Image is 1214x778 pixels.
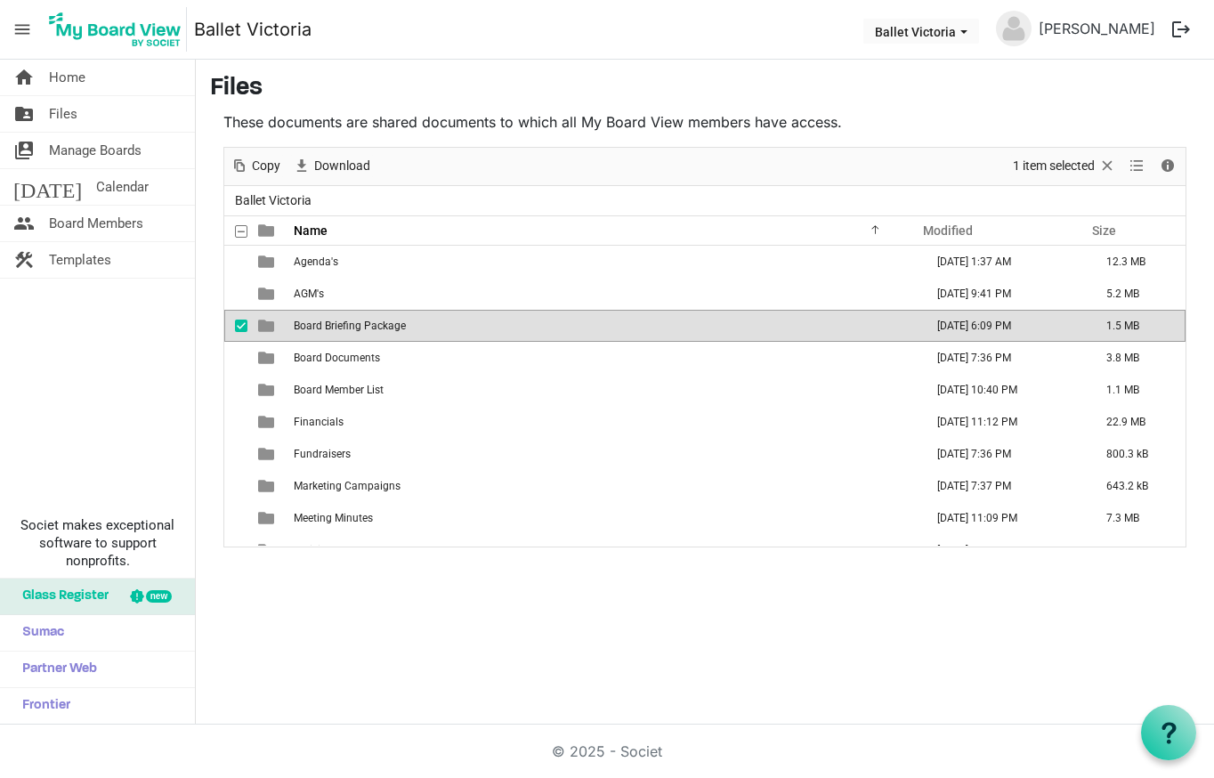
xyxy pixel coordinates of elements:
span: Societ makes exceptional software to support nonprofits. [8,516,187,570]
td: Fundraisers is template cell column header Name [288,438,919,470]
span: Sumac [13,615,64,651]
button: Copy [228,155,284,177]
span: Manage Boards [49,133,142,168]
span: Board Member List [294,384,384,396]
span: home [13,60,35,95]
a: My Board View Logo [44,7,194,52]
td: 3.8 MB is template cell column header Size [1088,342,1186,374]
td: is template cell column header type [247,374,288,406]
span: Financials [294,416,344,428]
span: Download [312,155,372,177]
td: is template cell column header type [247,470,288,502]
td: 3.9 MB is template cell column header Size [1088,534,1186,566]
span: construction [13,242,35,278]
button: logout [1162,11,1200,48]
td: checkbox [224,310,247,342]
td: November 12, 2024 7:36 PM column header Modified [919,342,1088,374]
td: checkbox [224,438,247,470]
td: checkbox [224,246,247,278]
span: menu [5,12,39,46]
button: Download [290,155,374,177]
td: 800.3 kB is template cell column header Size [1088,438,1186,470]
td: February 01, 2022 6:09 PM column header Modified [919,310,1088,342]
td: checkbox [224,470,247,502]
span: [DATE] [13,169,82,205]
td: Policies is template cell column header Name [288,534,919,566]
td: checkbox [224,502,247,534]
img: no-profile-picture.svg [996,11,1032,46]
td: 22.9 MB is template cell column header Size [1088,406,1186,438]
td: Meeting Minutes is template cell column header Name [288,502,919,534]
span: Calendar [96,169,149,205]
span: folder_shared [13,96,35,132]
div: Download [287,148,376,185]
td: 12.3 MB is template cell column header Size [1088,246,1186,278]
button: View dropdownbutton [1126,155,1147,177]
td: checkbox [224,342,247,374]
span: switch_account [13,133,35,168]
td: Agenda's is template cell column header Name [288,246,919,278]
td: November 12, 2024 7:37 PM column header Modified [919,470,1088,502]
span: Glass Register [13,579,109,614]
td: checkbox [224,406,247,438]
a: [PERSON_NAME] [1032,11,1162,46]
td: is template cell column header type [247,278,288,310]
span: Board Members [49,206,143,241]
span: Board Documents [294,352,380,364]
td: Board Briefing Package is template cell column header Name [288,310,919,342]
td: is template cell column header type [247,406,288,438]
td: Marketing Campaigns is template cell column header Name [288,470,919,502]
span: Agenda's [294,255,338,268]
td: Board Documents is template cell column header Name [288,342,919,374]
td: Financials is template cell column header Name [288,406,919,438]
span: 1 item selected [1011,155,1097,177]
td: 5.2 MB is template cell column header Size [1088,278,1186,310]
span: Fundraisers [294,448,351,460]
div: View [1122,148,1153,185]
td: 643.2 kB is template cell column header Size [1088,470,1186,502]
td: is template cell column header type [247,534,288,566]
button: Details [1156,155,1180,177]
td: 7.3 MB is template cell column header Size [1088,502,1186,534]
div: Clear selection [1007,148,1122,185]
span: Partner Web [13,652,97,687]
td: is template cell column header type [247,246,288,278]
span: Copy [250,155,282,177]
td: AGM's is template cell column header Name [288,278,919,310]
span: Files [49,96,77,132]
td: April 30, 2025 1:37 AM column header Modified [919,246,1088,278]
div: Details [1153,148,1183,185]
td: is template cell column header type [247,310,288,342]
span: Meeting Minutes [294,512,373,524]
span: Templates [49,242,111,278]
span: Frontier [13,688,70,724]
td: November 12, 2024 7:36 PM column header Modified [919,438,1088,470]
span: Name [294,223,328,238]
div: Copy [224,148,287,185]
td: Board Member List is template cell column header Name [288,374,919,406]
span: AGM's [294,288,324,300]
td: August 11, 2025 7:52 PM column header Modified [919,534,1088,566]
a: Ballet Victoria [194,12,312,47]
td: checkbox [224,374,247,406]
td: December 02, 2024 9:41 PM column header Modified [919,278,1088,310]
td: checkbox [224,278,247,310]
div: new [146,590,172,603]
span: people [13,206,35,241]
span: Ballet Victoria [231,190,315,212]
button: Selection [1010,155,1120,177]
h3: Files [210,74,1200,104]
td: checkbox [224,534,247,566]
td: June 25, 2025 11:09 PM column header Modified [919,502,1088,534]
td: is template cell column header type [247,502,288,534]
span: Board Briefing Package [294,320,406,332]
button: Ballet Victoria dropdownbutton [863,19,979,44]
span: Policies [294,544,331,556]
img: My Board View Logo [44,7,187,52]
td: November 20, 2024 10:40 PM column header Modified [919,374,1088,406]
span: Marketing Campaigns [294,480,401,492]
p: These documents are shared documents to which all My Board View members have access. [223,111,1186,133]
span: Home [49,60,85,95]
span: Modified [923,223,973,238]
td: June 24, 2025 11:12 PM column header Modified [919,406,1088,438]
